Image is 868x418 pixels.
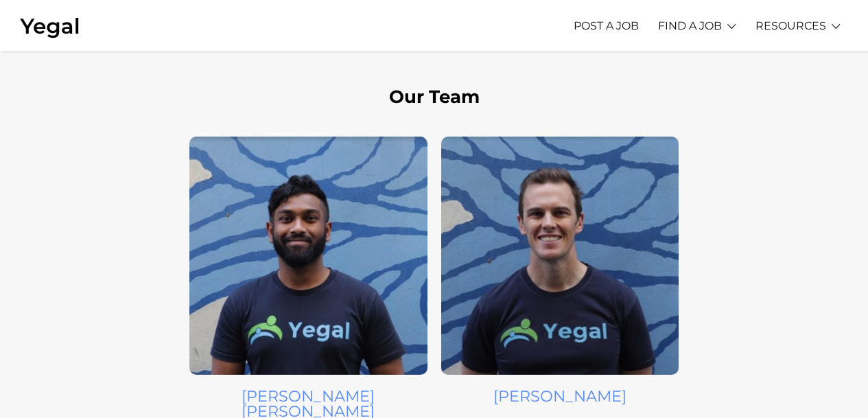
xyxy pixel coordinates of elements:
img: Michael Profile [441,137,679,375]
h2: Our Team [57,88,812,106]
a: POST A JOB [574,7,639,45]
a: FIND A JOB [658,7,722,45]
img: Swaroop profile [189,137,427,375]
h4: [PERSON_NAME] [441,388,679,404]
a: RESOURCES [755,7,826,45]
